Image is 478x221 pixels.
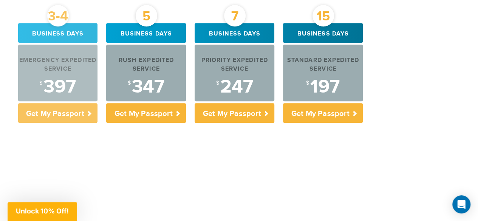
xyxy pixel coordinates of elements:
div: Emergency Expedited Service [18,56,98,74]
div: Business days [18,23,98,43]
p: Get My Passport [195,103,274,123]
p: Get My Passport [283,103,363,123]
p: Get My Passport [106,103,186,123]
sup: $ [128,80,131,86]
div: Business days [195,23,274,43]
sup: $ [306,80,309,86]
a: 7 Business days Priority Expedited Service $247 Get My Passport [195,23,274,123]
a: 5 Business days Rush Expedited Service $347 Get My Passport [106,23,186,123]
a: 15 Business days Standard Expedited Service $197 Get My Passport [283,23,363,123]
div: 15 [312,5,334,26]
sup: $ [39,80,42,86]
div: 3-4 [47,5,69,26]
div: Unlock 10% Off! [8,202,77,221]
span: Unlock 10% Off! [16,207,69,215]
div: 5 [136,5,157,26]
div: Open Intercom Messenger [452,195,470,213]
div: 397 [18,77,98,96]
div: Priority Expedited Service [195,56,274,74]
div: Rush Expedited Service [106,56,186,74]
div: 347 [106,77,186,96]
div: Business days [106,23,186,43]
div: Business days [283,23,363,43]
div: 197 [283,77,363,96]
a: 3-4 Business days Emergency Expedited Service $397 Get My Passport [18,23,98,123]
div: Standard Expedited Service [283,56,363,74]
p: Get My Passport [18,103,98,123]
div: 7 [224,5,246,26]
div: 247 [195,77,274,96]
sup: $ [216,80,219,86]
